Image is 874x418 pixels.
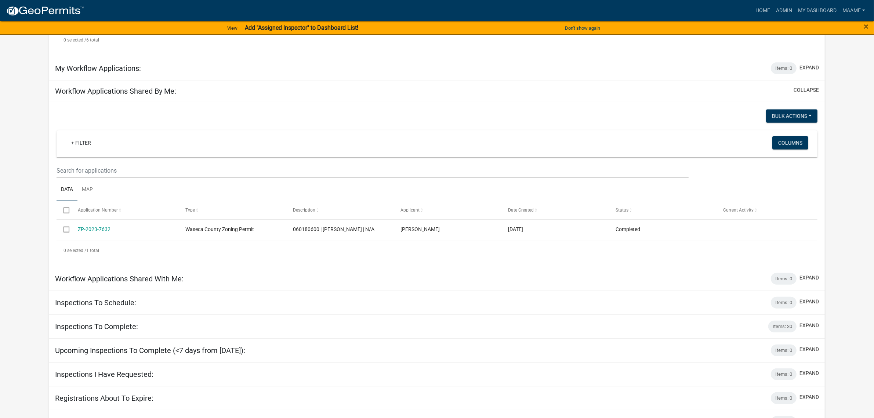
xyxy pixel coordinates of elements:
[49,102,825,267] div: collapse
[799,64,819,72] button: expand
[716,201,824,219] datatable-header-cell: Current Activity
[508,208,534,213] span: Date Created
[78,226,110,232] a: ZP-2023-7632
[55,274,184,283] h5: Workflow Applications Shared With Me:
[400,208,420,213] span: Applicant
[57,201,70,219] datatable-header-cell: Select
[771,297,797,309] div: Items: 0
[864,21,868,32] span: ×
[55,394,153,403] h5: Registrations About To Expire:
[245,24,358,31] strong: Add "Assigned Inspector" to Dashboard List!
[508,226,523,232] span: 09/07/2023
[64,37,86,43] span: 0 selected /
[773,4,795,18] a: Admin
[286,201,394,219] datatable-header-cell: Description
[799,393,819,401] button: expand
[65,136,97,149] a: + Filter
[55,346,245,355] h5: Upcoming Inspections To Complete (<7 days from [DATE]):
[771,368,797,380] div: Items: 0
[609,201,716,219] datatable-header-cell: Status
[864,22,868,31] button: Close
[55,64,141,73] h5: My Workflow Applications:
[293,208,315,213] span: Description
[616,208,628,213] span: Status
[768,321,797,332] div: Items: 30
[799,274,819,282] button: expand
[799,322,819,329] button: expand
[771,345,797,356] div: Items: 0
[616,226,640,232] span: Completed
[55,87,176,96] h5: Workflow Applications Shared By Me:
[178,201,286,219] datatable-header-cell: Type
[57,31,817,49] div: 6 total
[57,163,689,178] input: Search for applications
[64,248,86,253] span: 0 selected /
[752,4,773,18] a: Home
[562,22,603,34] button: Don't show again
[55,298,136,307] h5: Inspections To Schedule:
[794,86,819,94] button: collapse
[799,298,819,306] button: expand
[723,208,754,213] span: Current Activity
[224,22,240,34] a: View
[57,178,77,202] a: Data
[795,4,839,18] a: My Dashboard
[55,322,138,331] h5: Inspections To Complete:
[185,208,195,213] span: Type
[771,392,797,404] div: Items: 0
[771,62,797,74] div: Items: 0
[766,109,817,123] button: Bulk Actions
[394,201,501,219] datatable-header-cell: Applicant
[799,370,819,377] button: expand
[400,226,440,232] span: Blake Kuiken
[839,4,868,18] a: Maame
[70,201,178,219] datatable-header-cell: Application Number
[57,241,817,260] div: 1 total
[501,201,609,219] datatable-header-cell: Date Created
[55,370,153,379] h5: Inspections I Have Requested:
[293,226,374,232] span: 060180600 | LINDSAY R WOLFF | N/A
[78,208,118,213] span: Application Number
[185,226,254,232] span: Waseca County Zoning Permit
[771,273,797,285] div: Items: 0
[799,346,819,353] button: expand
[77,178,97,202] a: Map
[772,136,808,149] button: Columns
